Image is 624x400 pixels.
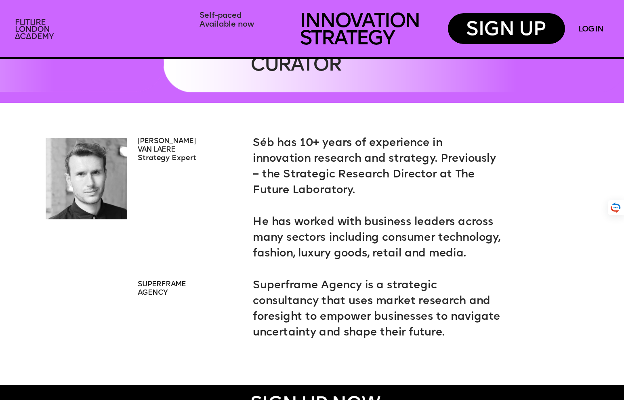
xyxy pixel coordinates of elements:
span: He has worked with business leaders across many sectors including consumer technology, fashion, l... [253,217,503,260]
span: Available now [200,21,254,29]
span: VAN LAERE [138,146,175,154]
img: upload-c0f56c03-fde5-45c1-8e25-776922820784.jpg [46,138,127,219]
span: Séb has 10+ years of experience in innovation research and strategy. Previously – the Strategic R... [253,138,499,196]
span: Superframe Agency is a strategic consultancy that uses market research and foresight to empower b... [253,280,503,339]
span: Strategy Expert [138,155,196,162]
span: STRATEGY [300,29,394,49]
a: LOG IN [578,25,603,33]
span: INNOVATION [300,12,420,32]
span: CURATOR [250,56,341,75]
span: Self-paced [200,12,242,20]
p: . [253,135,503,199]
span: SUPERFRAME AGENCY [138,281,186,297]
img: upload-2f72e7a8-3806-41e8-b55b-d754ac055a4a.png [11,15,59,44]
span: [PERSON_NAME] [138,138,195,145]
